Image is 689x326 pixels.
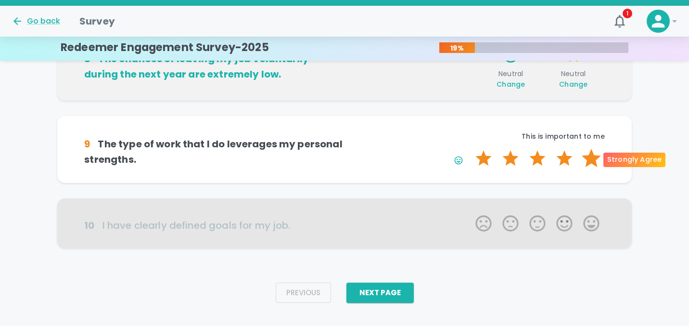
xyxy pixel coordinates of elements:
button: Go back [12,15,60,27]
div: 9 [84,136,90,152]
h4: Redeemer Engagement Survey-2025 [61,41,269,54]
button: Next Page [346,283,414,303]
span: Neutral [546,69,601,89]
h1: Survey [79,13,115,29]
h6: The type of work that I do leverages my personal strengths. [84,136,344,167]
span: Change [559,79,587,89]
span: 1 [623,9,632,18]
div: Strongly Agree [603,153,665,167]
p: 19% [439,43,475,53]
button: 1 [608,10,631,33]
h6: The chances of leaving my job voluntarily during the next year are extremely low. [84,51,344,82]
p: This is important to me [344,131,605,141]
span: Neutral [484,69,538,89]
span: Change [497,79,525,89]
